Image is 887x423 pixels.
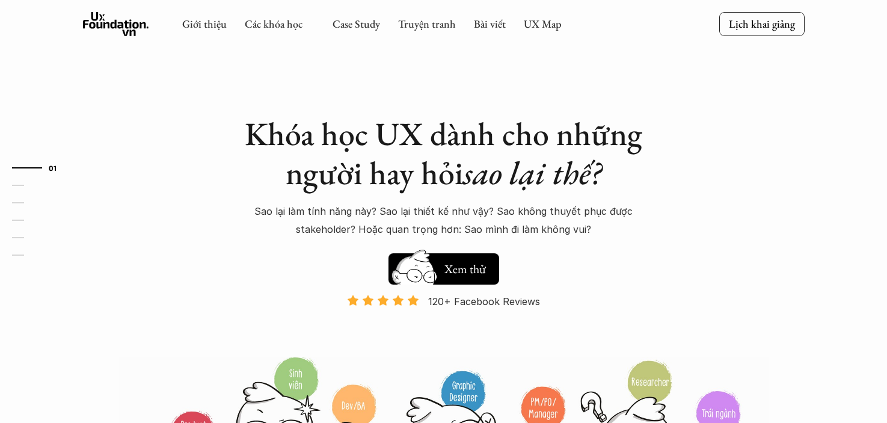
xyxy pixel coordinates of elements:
[463,152,601,194] em: sao lại thế?
[729,17,795,31] p: Lịch khai giảng
[333,17,380,31] a: Case Study
[182,17,227,31] a: Giới thiệu
[428,292,540,310] p: 120+ Facebook Reviews
[245,17,302,31] a: Các khóa học
[337,294,551,355] a: 120+ Facebook Reviews
[49,164,57,172] strong: 01
[398,17,456,31] a: Truyện tranh
[233,202,654,239] p: Sao lại làm tính năng này? Sao lại thiết kế như vậy? Sao không thuyết phục được stakeholder? Hoặc...
[388,247,499,285] a: Xem thử
[443,261,487,277] h5: Xem thử
[719,12,805,36] a: Lịch khai giảng
[524,17,562,31] a: UX Map
[233,114,654,193] h1: Khóa học UX dành cho những người hay hỏi
[474,17,506,31] a: Bài viết
[12,161,69,175] a: 01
